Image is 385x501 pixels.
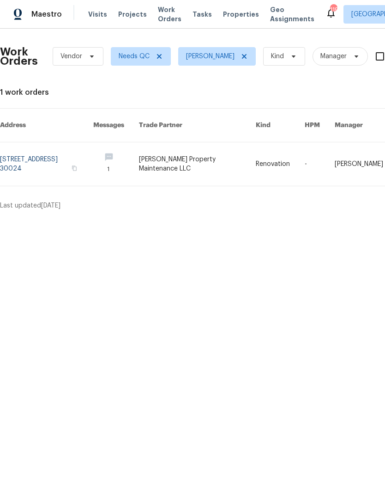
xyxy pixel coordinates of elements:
[118,10,147,19] span: Projects
[330,6,337,15] div: 119
[270,6,314,24] span: Geo Assignments
[31,10,62,19] span: Maestro
[320,52,347,61] span: Manager
[297,143,327,187] td: -
[119,52,150,61] span: Needs QC
[41,203,60,209] span: [DATE]
[248,143,297,187] td: Renovation
[88,10,107,19] span: Visits
[132,143,248,187] td: [PERSON_NAME] Property Maintenance LLC
[86,109,132,143] th: Messages
[60,52,82,61] span: Vendor
[297,109,327,143] th: HPM
[70,165,78,173] button: Copy Address
[158,6,181,24] span: Work Orders
[186,52,235,61] span: [PERSON_NAME]
[132,109,248,143] th: Trade Partner
[248,109,297,143] th: Kind
[192,12,212,18] span: Tasks
[223,10,259,19] span: Properties
[271,52,284,61] span: Kind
